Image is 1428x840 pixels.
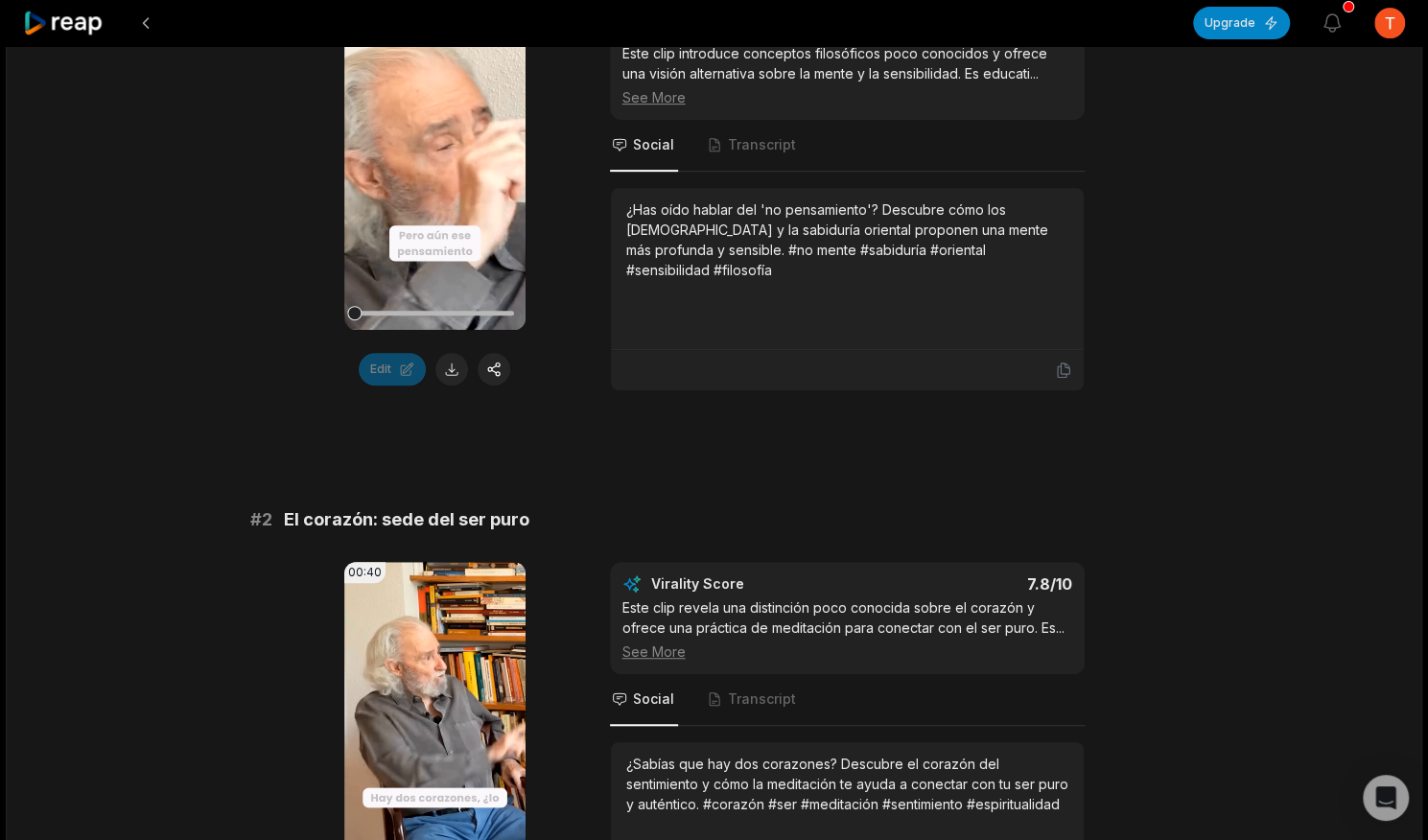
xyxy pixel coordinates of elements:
[622,43,1072,107] div: Este clip introduce conceptos filosóficos poco conocidos y ofrece una visión alternativa sobre la...
[626,754,1068,814] div: ¿Sabías que hay dos corazones? Descubre el corazón del sentimiento y cómo la meditación te ayuda ...
[359,353,426,385] button: Edit
[866,574,1072,594] div: 7.8 /10
[344,8,526,330] video: Your browser does not support mp4 format.
[622,597,1072,662] div: Este clip revela una distinción poco conocida sobre el corazón y ofrece una práctica de meditació...
[622,87,1072,107] div: See More
[626,199,1068,280] div: ¿Has oído hablar del 'no pensamiento'? Descubre cómo los [DEMOGRAPHIC_DATA] y la sabiduría orient...
[728,135,796,154] span: Transcript
[633,135,674,154] span: Social
[250,506,272,533] span: # 2
[651,574,857,594] div: Virality Score
[610,120,1085,172] nav: Tabs
[728,689,796,709] span: Transcript
[633,689,674,709] span: Social
[1193,7,1290,39] button: Upgrade
[622,642,1072,662] div: See More
[1363,775,1409,821] div: Open Intercom Messenger
[610,674,1085,726] nav: Tabs
[284,506,529,533] span: El corazón: sede del ser puro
